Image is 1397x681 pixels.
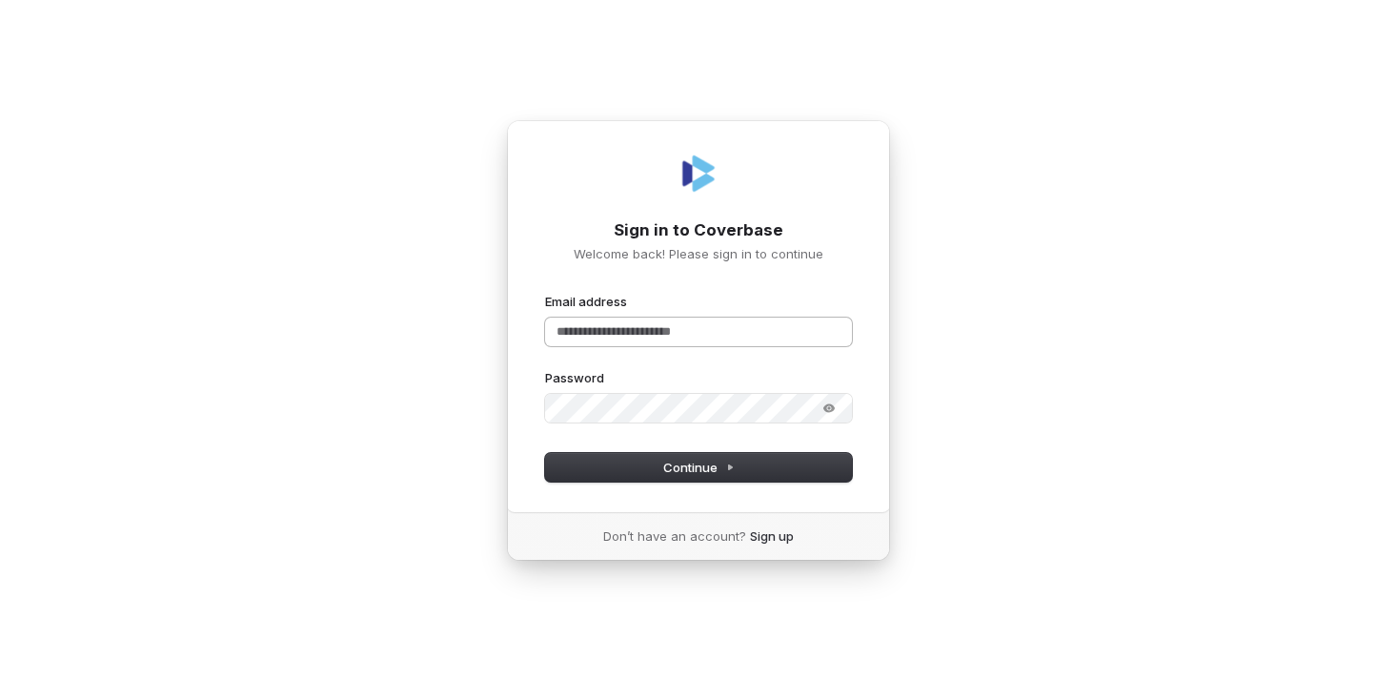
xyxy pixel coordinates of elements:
[545,219,852,242] h1: Sign in to Coverbase
[603,527,746,545] span: Don’t have an account?
[545,245,852,262] p: Welcome back! Please sign in to continue
[750,527,794,545] a: Sign up
[676,151,721,196] img: Coverbase
[810,397,848,420] button: Show password
[545,369,604,386] label: Password
[663,459,735,476] span: Continue
[545,293,627,310] label: Email address
[545,453,852,482] button: Continue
